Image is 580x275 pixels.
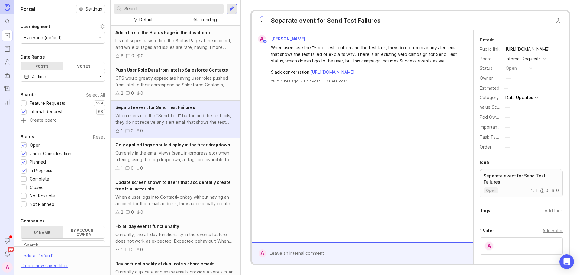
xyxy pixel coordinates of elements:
[121,90,123,97] div: 2
[115,224,179,229] span: Fix all day events functionality
[21,217,45,225] div: Companies
[2,30,13,41] a: Portal
[322,78,323,84] div: ·
[96,101,103,106] p: 539
[559,254,574,269] div: Open Intercom Messenger
[21,91,36,98] div: Boards
[140,246,143,253] div: 0
[111,175,240,219] a: Update screen shown to users that accidentally create free trial accountsWhen a user logs into Co...
[131,209,134,216] div: 0
[141,53,143,59] div: 0
[506,56,541,62] div: Internal Requests
[2,97,13,107] a: Reporting
[30,100,65,107] div: Feature Requests
[115,67,228,72] span: Push User Role Data from Intel to Salesforce Contacts
[30,142,41,149] div: Open
[480,227,494,234] div: 1 Voter
[545,207,563,214] div: Add tags
[76,5,105,13] button: Settings
[480,86,499,90] div: Estimated
[326,78,347,84] div: Delete Post
[21,62,63,70] div: Posts
[111,138,240,175] a: Only applied tags should display in tag filter dropdownCurrently in the email views (sent, in-pro...
[121,165,123,171] div: 1
[93,135,105,139] div: Reset
[115,37,236,51] div: It's not super easy to find the Status Page at the moment, and while outages and issues are rare,...
[199,16,217,23] div: Trending
[480,65,501,72] div: Status
[140,165,143,171] div: 0
[2,43,13,54] a: Roadmaps
[2,262,13,273] button: A
[21,253,53,262] div: Update ' Default '
[121,53,124,59] div: 8
[486,188,496,193] p: open
[505,144,510,150] div: —
[484,173,559,185] p: Separate event for Send Test Failures
[505,95,533,100] div: Data Updates
[504,45,552,53] a: [URL][DOMAIN_NAME]
[139,16,154,23] div: Default
[480,46,501,53] div: Public link
[21,226,63,238] label: By name
[121,127,123,134] div: 1
[261,20,263,26] span: 1
[86,93,105,97] div: Select All
[30,184,44,191] div: Closed
[30,167,52,174] div: In Progress
[21,133,34,140] div: Status
[30,176,49,182] div: Complete
[21,23,50,30] div: User Segment
[480,124,502,130] label: Importance
[480,207,490,214] div: Tags
[505,134,510,140] div: —
[480,56,501,62] div: Board
[115,142,230,147] span: Only applied tags should display in tag filter dropdown
[111,26,240,63] a: Add a link to the Status Page in the dashboardIt's not super easy to find the Status Page at the ...
[121,209,123,216] div: 2
[530,188,538,193] div: 1
[2,17,13,28] a: Ideas
[304,78,320,84] div: Edit Post
[2,70,13,81] a: Autopilot
[551,188,559,193] div: 0
[484,241,494,251] div: A
[259,249,266,257] div: A
[131,165,134,171] div: 0
[111,63,240,101] a: Push User Role Data from Intel to Salesforce ContactsCTS would greatly appreciate having user rol...
[24,242,101,248] input: Search...
[258,35,266,43] div: A
[131,90,134,97] div: 0
[115,112,236,126] div: When users use the "Send Test" button and the test fails, they do not receive any alert email tha...
[552,14,564,27] button: Close button
[505,124,510,130] div: —
[480,114,511,120] label: Pod Ownership
[131,53,134,59] div: 0
[480,75,501,82] div: Owner
[131,127,134,134] div: 0
[85,6,102,12] span: Settings
[506,65,517,72] div: open
[8,247,14,252] span: 99
[111,101,240,138] a: Separate event for Send Test FailuresWhen users use the "Send Test" button and the test fails, th...
[124,5,221,12] input: Search...
[540,188,548,193] div: 0
[115,194,236,207] div: When a user logs into ContactMonkey without having an account for that email address, they automa...
[115,30,212,35] span: Add a link to the Status Page in the dashboard
[505,114,510,120] div: —
[271,44,461,64] div: When users use the "Send Test" button and the test fails, they do not receive any alert email tha...
[140,127,143,134] div: 0
[21,53,45,61] div: Date Range
[505,104,510,110] div: —
[21,5,35,13] h1: Portal
[480,134,501,139] label: Task Type
[30,193,55,199] div: Not Possible
[271,36,305,41] span: [PERSON_NAME]
[2,235,13,246] button: Announcements
[502,84,510,92] div: —
[263,39,267,44] img: member badge
[24,34,62,41] div: Everyone (default)
[271,16,381,25] div: Separate event for Send Test Failures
